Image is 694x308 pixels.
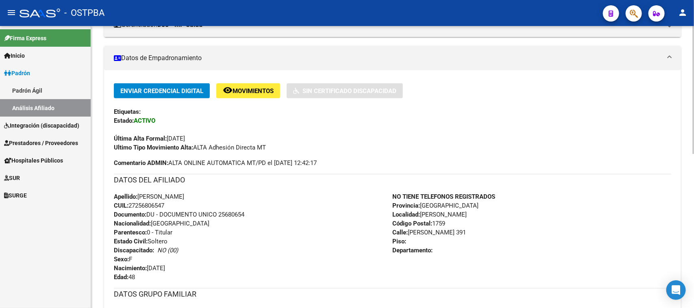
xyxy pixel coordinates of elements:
[120,87,203,95] span: Enviar Credencial Digital
[114,220,151,227] strong: Nacionalidad:
[114,256,132,263] span: F
[7,8,16,17] mat-icon: menu
[4,121,79,130] span: Integración (discapacidad)
[114,265,165,272] span: [DATE]
[287,83,403,98] button: Sin Certificado Discapacidad
[114,202,128,209] strong: CUIL:
[114,108,141,115] strong: Etiquetas:
[4,69,30,78] span: Padrón
[233,87,274,95] span: Movimientos
[114,238,168,245] span: Soltero
[4,156,63,165] span: Hospitales Públicos
[4,191,27,200] span: SURGE
[114,202,164,209] span: 27256806547
[393,193,496,200] strong: NO TIENE TELEFONOS REGISTRADOS
[393,211,420,218] strong: Localidad:
[393,220,446,227] span: 1759
[4,139,78,147] span: Prestadores / Proveedores
[114,135,185,142] span: [DATE]
[114,144,266,151] span: ALTA Adhesión Directa MT
[114,211,146,218] strong: Documento:
[216,83,280,98] button: Movimientos
[157,247,178,254] i: NO (00)
[393,202,479,209] span: [GEOGRAPHIC_DATA]
[114,211,244,218] span: DU - DOCUMENTO UNICO 25680654
[114,273,128,281] strong: Edad:
[393,229,466,236] span: [PERSON_NAME] 391
[114,54,661,63] mat-panel-title: Datos de Empadronamiento
[114,247,154,254] strong: Discapacitado:
[134,117,155,124] strong: ACTIVO
[114,265,147,272] strong: Nacimiento:
[4,34,46,43] span: Firma Express
[114,83,210,98] button: Enviar Credencial Digital
[114,159,168,167] strong: Comentario ADMIN:
[114,193,137,200] strong: Apellido:
[4,174,20,182] span: SUR
[393,229,408,236] strong: Calle:
[114,174,671,186] h3: DATOS DEL AFILIADO
[114,229,172,236] span: 0 - Titular
[114,288,671,300] h3: DATOS GRUPO FAMILIAR
[223,85,233,95] mat-icon: remove_red_eye
[114,193,184,200] span: [PERSON_NAME]
[666,280,686,300] div: Open Intercom Messenger
[393,202,420,209] strong: Provincia:
[302,87,396,95] span: Sin Certificado Discapacidad
[114,238,148,245] strong: Estado Civil:
[114,117,134,124] strong: Estado:
[114,144,193,151] strong: Ultimo Tipo Movimiento Alta:
[104,46,681,70] mat-expansion-panel-header: Datos de Empadronamiento
[114,229,147,236] strong: Parentesco:
[393,238,407,245] strong: Piso:
[114,158,317,167] span: ALTA ONLINE AUTOMATICA MT/PD el [DATE] 12:42:17
[393,247,433,254] strong: Departamento:
[114,220,209,227] span: [GEOGRAPHIC_DATA]
[64,4,104,22] span: - OSTPBA
[114,135,167,142] strong: Última Alta Formal:
[393,220,433,227] strong: Código Postal:
[114,273,135,281] span: 48
[114,256,129,263] strong: Sexo:
[393,211,467,218] span: [PERSON_NAME]
[4,51,25,60] span: Inicio
[678,8,687,17] mat-icon: person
